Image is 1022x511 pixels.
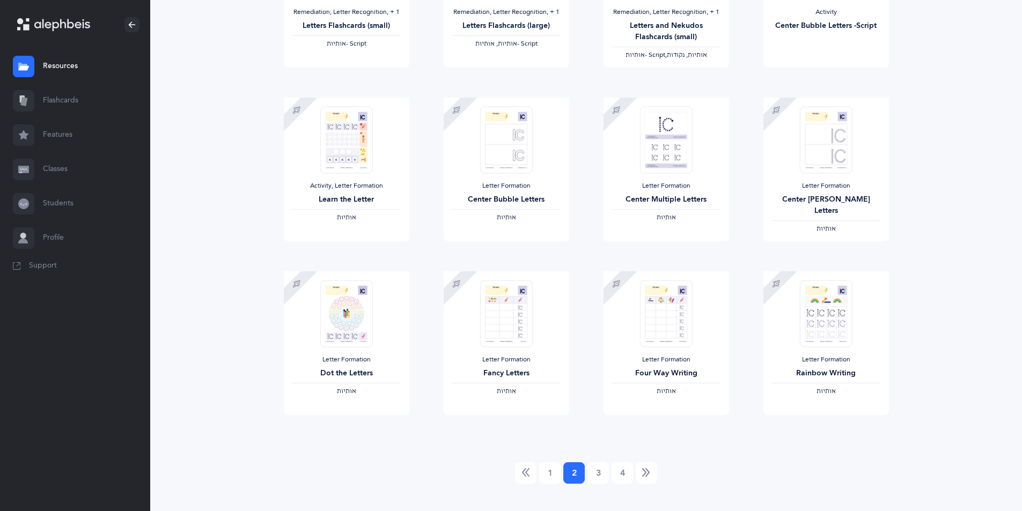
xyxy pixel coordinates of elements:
div: Letter Formation [772,182,880,190]
span: ‫אותיות‬ [817,387,836,395]
img: Fancy_letters__-Script_thumbnail_1658974392.png [480,280,532,347]
img: Center_Stamper_Letters__-Script_thumbnail_1658974795.png [799,106,852,173]
a: 1 [539,462,561,484]
a: Previous [515,462,536,484]
div: Four Way Writing [612,368,720,379]
img: Rainbow_writing_-Script_thumbnail_1658974498.png [799,280,852,347]
iframe: Drift Widget Chat Controller [968,457,1009,498]
span: ‫אותיות, נקודות‬ [667,51,707,58]
img: Four_way_writing_-_Script_thumbnail_1658974425.png [639,280,692,347]
span: ‫אותיות‬ [626,51,645,58]
img: Dot_the_letters__-Script_thumbnail_1658974356.png [320,280,372,347]
div: Learn the Letter [292,194,401,205]
div: Letter Formation [292,356,401,364]
span: ‫אותיות‬ [817,225,836,232]
span: ‫אותיות, אותיות‬ [475,40,517,47]
a: Next [636,462,657,484]
div: Rainbow Writing [772,368,880,379]
a: 4 [612,462,633,484]
img: Center_Bubble_Letters_-Script_thumbnail_1658974775.png [480,106,532,173]
span: ‫אותיות‬ [657,387,676,395]
div: Center [PERSON_NAME] Letters [772,194,880,217]
img: Center_Multiple_Letters__-Script_thumbnail_1658974317.png [639,106,692,173]
span: ‫אותיות‬ [337,213,356,221]
div: Fancy Letters [452,368,561,379]
span: Support [29,261,57,271]
div: Letters and Nekudos Flashcards (small) [612,20,720,43]
div: Letter Formation [452,356,561,364]
a: 3 [587,462,609,484]
div: - Script [292,40,401,48]
div: Center Multiple Letters [612,194,720,205]
span: ‫אותיות‬ [657,213,676,221]
div: Letters Flashcards (small) [292,20,401,32]
span: ‫אותיות‬ [497,213,516,221]
div: Activity, Letter Formation [292,182,401,190]
div: Dot the Letters [292,368,401,379]
div: Center Bubble Letters -Script [772,20,880,32]
div: Remediation, Letter Recognition‪, + 1‬ [292,8,401,17]
div: Letter Formation [612,356,720,364]
div: Remediation, Letter Recognition‪, + 1‬ [452,8,561,17]
div: Activity [772,8,880,17]
span: ‫אותיות‬ [497,387,516,395]
img: Learn_the_letter_-_Script_thumbnail_1658974463.png [320,106,372,173]
div: Letter Formation [452,182,561,190]
div: - Script [452,40,561,48]
span: - Script, [645,51,667,58]
div: Letter Formation [612,182,720,190]
div: Remediation, Letter Recognition‪, + 1‬ [612,8,720,17]
span: ‫אותיות‬ [337,387,356,395]
div: Letter Formation [772,356,880,364]
div: Center Bubble Letters [452,194,561,205]
a: 2 [563,462,585,484]
span: ‫אותיות‬ [327,40,346,47]
div: Letters Flashcards (large) [452,20,561,32]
